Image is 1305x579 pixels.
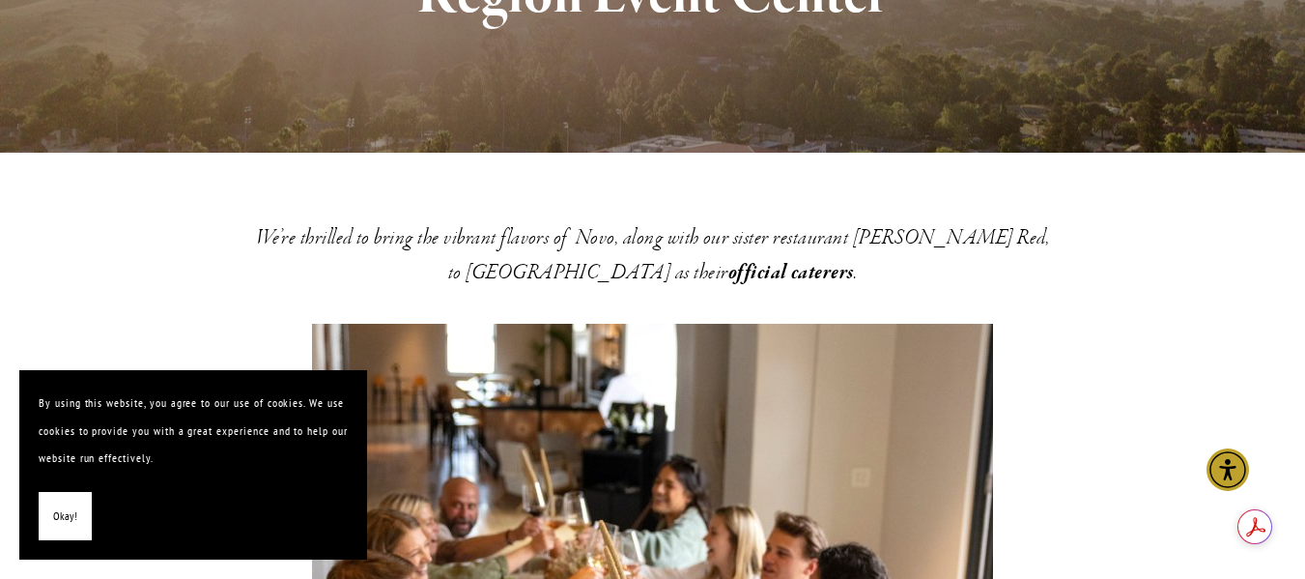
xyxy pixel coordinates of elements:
button: Okay! [39,492,92,541]
em: We’re thrilled to bring the vibrant flavors of Novo, along with our sister restaurant [PERSON_NAM... [256,224,1049,286]
em: . [854,259,857,286]
section: Cookie banner [19,370,367,560]
span: Okay! [53,503,77,531]
p: By using this website, you agree to our use of cookies. We use cookies to provide you with a grea... [39,390,348,473]
em: official [728,259,787,287]
em: caterers [791,259,854,287]
div: Accessibility Menu [1206,449,1249,491]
